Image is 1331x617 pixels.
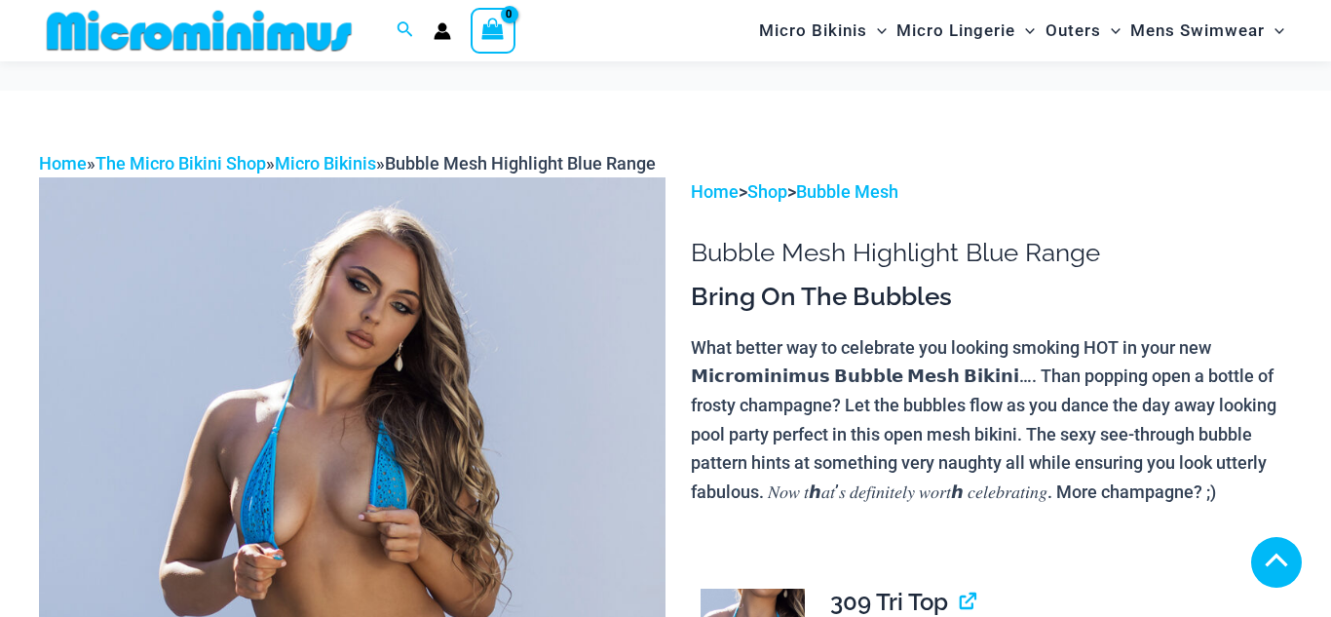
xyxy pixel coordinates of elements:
span: Menu Toggle [1015,6,1035,56]
h3: Bring On The Bubbles [691,281,1292,314]
span: Menu Toggle [867,6,887,56]
a: Home [691,181,739,202]
span: Menu Toggle [1265,6,1284,56]
p: > > [691,177,1292,207]
span: Menu Toggle [1101,6,1121,56]
span: Mens Swimwear [1130,6,1265,56]
span: Bubble Mesh Highlight Blue Range [385,153,656,174]
a: Micro LingerieMenu ToggleMenu Toggle [892,6,1040,56]
p: What better way to celebrate you looking smoking HOT in your new 𝗠𝗶𝗰𝗿𝗼𝗺𝗶𝗻𝗶𝗺𝘂𝘀 𝗕𝘂𝗯𝗯𝗹𝗲 𝗠𝗲𝘀𝗵 𝗕𝗶𝗸𝗶𝗻𝗶…... [691,333,1292,507]
a: Micro BikinisMenu ToggleMenu Toggle [754,6,892,56]
a: Micro Bikinis [275,153,376,174]
a: Home [39,153,87,174]
a: Bubble Mesh [796,181,898,202]
a: Search icon link [397,19,414,43]
a: Shop [747,181,787,202]
a: OutersMenu ToggleMenu Toggle [1041,6,1125,56]
a: The Micro Bikini Shop [95,153,266,174]
a: Mens SwimwearMenu ToggleMenu Toggle [1125,6,1289,56]
nav: Site Navigation [751,3,1292,58]
img: MM SHOP LOGO FLAT [39,9,360,53]
span: » » » [39,153,656,174]
span: Micro Bikinis [759,6,867,56]
h1: Bubble Mesh Highlight Blue Range [691,238,1292,268]
a: Account icon link [434,22,451,40]
span: 309 Tri Top [830,588,948,616]
span: Micro Lingerie [896,6,1015,56]
span: Outers [1046,6,1101,56]
a: View Shopping Cart, empty [471,8,515,53]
